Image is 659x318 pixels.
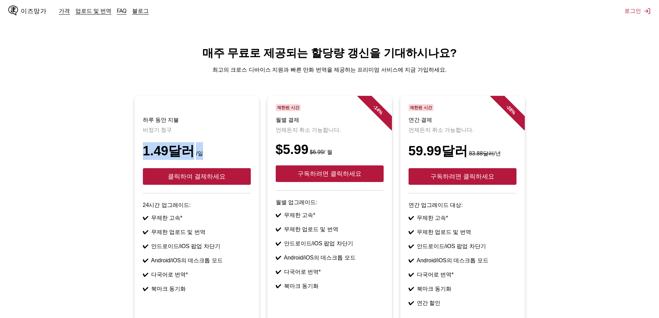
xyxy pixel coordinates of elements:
font: % [510,109,517,116]
font: $5.99 [276,142,309,157]
font: 구독하려면 클릭하세요 [298,170,361,177]
a: IsManga 로고이즈망가 [8,6,59,17]
font: Android/iOS의 데스크톱 모드 [151,257,223,263]
font: ✔ [143,243,148,249]
font: /년 [494,151,501,156]
font: $6.99 [310,149,324,155]
button: 로그인 [624,7,651,15]
font: 언제든지 취소 가능합니다. [409,127,474,133]
img: IsManga 로고 [8,6,18,15]
font: 언제든지 취소 가능합니다. [276,127,341,133]
font: 월별 결제 [276,117,299,123]
font: 무제한 업로드 및 번역 [151,229,205,235]
button: 구독하려면 클릭하세요 [409,168,516,185]
font: 안드로이드/iOS 팝업 차단기 [284,240,353,246]
a: 블로그 [132,7,149,14]
font: - [505,104,510,109]
a: 가격 [59,7,70,14]
font: 연간 할인 [417,300,440,306]
a: 업로드 및 번역 [75,7,111,14]
font: 1.49달러 [143,144,195,158]
font: ✔ [276,240,281,246]
font: 무제한 고속* [284,212,315,218]
font: 북마크 동기화 [417,286,451,292]
font: 북마크 동기화 [284,283,319,289]
font: 28 [506,105,514,112]
font: ✔ [276,283,281,289]
font: ✔ [409,300,414,306]
font: Android/iOS의 데스크톱 모드 [417,257,488,263]
font: ✔ [409,272,414,278]
font: 월별 업그레이드: [276,199,318,205]
font: ✔ [276,226,281,232]
font: ✔ [143,215,148,221]
font: 연간 업그레이드 대상: [409,202,463,208]
font: ✔ [409,229,414,235]
font: ✔ [143,257,148,263]
font: 비정기 청구 [143,127,172,133]
font: 안드로이드/iOS 팝업 차단기 [417,243,486,249]
font: 제한된 시간 [277,105,299,110]
font: ✔ [409,215,414,221]
font: 안드로이드/iOS 팝업 차단기 [151,243,220,249]
font: 구독하려면 클릭하세요 [430,173,494,180]
font: 연간 결제 [409,117,432,123]
font: 로그인 [624,7,641,14]
font: ✔ [276,212,281,218]
font: 다국어로 번역* [284,269,321,275]
font: 다국어로 번역* [417,272,454,278]
font: 매주 무료로 제공되는 할당량 갱신을 기대하시나요? [202,47,457,59]
font: / 월 [324,149,332,155]
button: 클릭하여 결제하세요 [143,168,251,185]
font: 다국어로 번역* [151,272,188,278]
font: 이즈망가 [21,8,46,14]
font: 무제한 고속* [417,215,448,221]
a: FAQ [117,7,127,14]
font: ✔ [409,286,414,292]
font: - [372,104,377,109]
font: /일 [196,151,203,156]
font: 무제한 고속* [151,215,183,221]
font: ✔ [409,243,414,249]
font: ✔ [276,255,281,261]
font: ✔ [276,269,281,275]
font: 14 [373,105,381,112]
font: 무제한 업로드 및 번역 [284,226,338,232]
font: 북마크 동기화 [151,286,186,292]
img: 로그아웃 [644,8,651,15]
font: 무제한 업로드 및 번역 [417,229,471,235]
font: ✔ [409,257,414,263]
font: 제한된 시간 [410,105,432,110]
font: % [377,109,384,116]
font: Android/iOS의 데스크톱 모드 [284,255,356,261]
button: 구독하려면 클릭하세요 [276,165,384,182]
font: 59.99달러 [409,144,468,158]
font: 83.88달러 [469,151,494,156]
font: ✔ [143,272,148,278]
font: 최고의 크로스 디바이스 지원과 빠른 만화 번역을 제공하는 프리미엄 서비스에 지금 가입하세요. [212,67,447,73]
font: 클릭하여 결제하세요 [168,173,226,180]
font: ✔ [143,229,148,235]
font: 24시간 업그레이드: [143,202,191,208]
font: ✔ [143,286,148,292]
font: 하루 동안 지불 [143,117,179,123]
